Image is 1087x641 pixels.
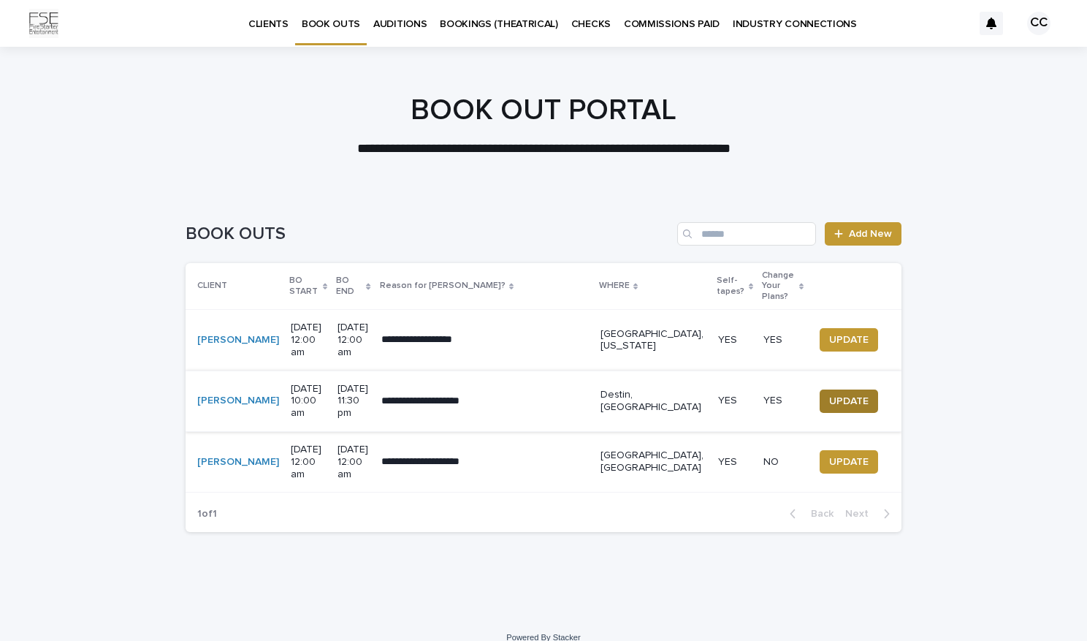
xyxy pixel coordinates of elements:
[600,389,706,414] p: Destin, [GEOGRAPHIC_DATA]
[186,496,229,532] p: 1 of 1
[718,395,752,407] p: YES
[762,268,796,305] p: Change Your Plans?
[380,278,506,294] p: Reason for [PERSON_NAME]?
[717,273,745,300] p: Self-tapes?
[289,273,319,300] p: BO START
[763,395,802,407] p: YES
[336,273,363,300] p: BO END
[186,224,671,245] h1: BOOK OUTS
[291,444,326,480] p: [DATE] 12:00 am
[829,394,869,409] span: UPDATE
[599,278,630,294] p: WHERE
[600,328,706,353] p: [GEOGRAPHIC_DATA], [US_STATE]
[337,383,370,420] p: [DATE] 11:30 pm
[825,222,901,246] a: Add New
[802,509,834,519] span: Back
[677,222,816,246] input: Search
[337,444,370,480] p: [DATE] 12:00 am
[291,322,326,358] p: [DATE] 12:00 am
[29,9,58,38] img: Km9EesSdRbS9ajqhBzyo
[186,371,901,431] tr: [PERSON_NAME] [DATE] 10:00 am[DATE] 11:30 pm**** **** **** **** *Destin, [GEOGRAPHIC_DATA]YESYESU...
[778,507,839,520] button: Back
[763,334,802,346] p: YES
[197,278,227,294] p: CLIENT
[197,456,279,469] a: [PERSON_NAME]
[1027,12,1050,35] div: CC
[763,456,802,469] p: NO
[197,395,279,407] a: [PERSON_NAME]
[845,509,877,519] span: Next
[186,93,901,128] h1: BOOK OUT PORTAL
[718,334,752,346] p: YES
[718,456,752,469] p: YES
[829,455,869,469] span: UPDATE
[820,450,878,474] button: UPDATE
[337,322,370,358] p: [DATE] 12:00 am
[820,390,878,413] button: UPDATE
[829,333,869,347] span: UPDATE
[197,334,279,346] a: [PERSON_NAME]
[186,310,901,371] tr: [PERSON_NAME] [DATE] 12:00 am[DATE] 12:00 am**** **** **** ****[GEOGRAPHIC_DATA], [US_STATE]YESYE...
[291,383,326,420] p: [DATE] 10:00 am
[600,450,706,474] p: [GEOGRAPHIC_DATA], [GEOGRAPHIC_DATA]
[839,507,901,520] button: Next
[820,328,878,352] button: UPDATE
[186,431,901,492] tr: [PERSON_NAME] [DATE] 12:00 am[DATE] 12:00 am**** **** **** **** *[GEOGRAPHIC_DATA], [GEOGRAPHIC_D...
[849,229,892,239] span: Add New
